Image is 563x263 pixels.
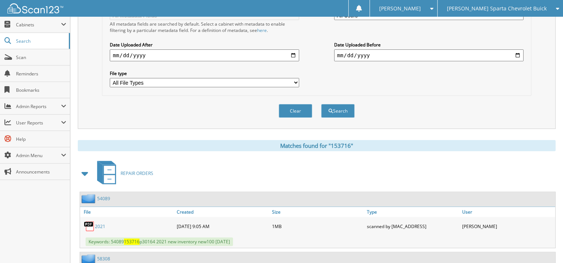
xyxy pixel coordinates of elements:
[95,223,105,230] a: 2021
[175,219,270,234] div: [DATE] 9:05 AM
[365,207,460,217] a: Type
[78,140,556,151] div: Matches found for "153716"
[16,120,61,126] span: User Reports
[86,237,233,246] span: Keywords: 54089 p30164 2021 new inventory new100 [DATE]
[80,207,175,217] a: File
[81,194,97,203] img: folder2.png
[365,219,460,234] div: scanned by [MAC_ADDRESS]
[16,54,66,61] span: Scan
[257,27,267,33] a: here
[16,169,66,175] span: Announcements
[270,219,365,234] div: 1MB
[124,238,140,245] span: 153716
[460,207,555,217] a: User
[175,207,270,217] a: Created
[16,103,61,110] span: Admin Reports
[16,22,61,28] span: Cabinets
[16,38,65,44] span: Search
[379,6,421,11] span: [PERSON_NAME]
[110,21,299,33] div: All metadata fields are searched by default. Select a cabinet with metadata to enable filtering b...
[16,71,66,77] span: Reminders
[334,42,524,48] label: Date Uploaded Before
[97,195,110,202] a: 54089
[16,136,66,142] span: Help
[110,49,299,61] input: start
[321,104,355,118] button: Search
[526,227,563,263] iframe: Chat Widget
[121,170,153,176] span: REPAIR ORDERS
[97,256,110,262] a: 58308
[16,152,61,159] span: Admin Menu
[279,104,312,118] button: Clear
[334,49,524,61] input: end
[7,3,63,13] img: scan123-logo-white.svg
[270,207,365,217] a: Size
[110,42,299,48] label: Date Uploaded After
[460,219,555,234] div: [PERSON_NAME]
[84,221,95,232] img: PDF.png
[110,70,299,77] label: File type
[16,87,66,93] span: Bookmarks
[93,159,153,188] a: REPAIR ORDERS
[447,6,547,11] span: [PERSON_NAME] Sparta Chevrolet Buick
